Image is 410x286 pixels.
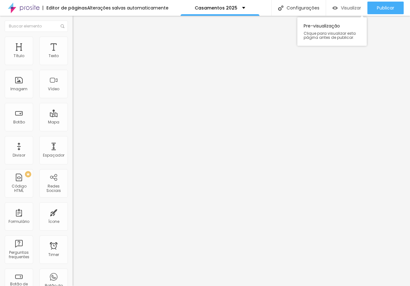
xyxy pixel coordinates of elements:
button: Visualizar [326,2,367,14]
span: Clique para visualizar esta página antes de publicar. [304,31,360,39]
div: Editor de páginas [43,6,87,10]
div: Imagem [10,87,27,91]
div: Alterações salvas automaticamente [87,6,169,10]
button: Publicar [367,2,404,14]
input: Buscar elemento [5,21,68,32]
div: Mapa [48,120,59,124]
div: Código HTML [6,184,31,193]
div: Perguntas frequentes [6,250,31,259]
div: Texto [49,54,59,58]
div: Pre-visualização [297,17,367,46]
span: Visualizar [341,5,361,10]
div: Botão [13,120,25,124]
img: Icone [61,24,64,28]
div: Ícone [48,219,59,224]
div: Vídeo [48,87,59,91]
img: Icone [278,5,283,11]
img: view-1.svg [332,5,338,11]
span: Publicar [377,5,394,10]
p: Casamentos 2025 [195,6,237,10]
div: Espaçador [43,153,64,158]
div: Formulário [9,219,29,224]
div: Título [14,54,24,58]
div: Timer [48,253,59,257]
div: Redes Sociais [41,184,66,193]
iframe: Editor [73,16,410,286]
div: Divisor [13,153,25,158]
